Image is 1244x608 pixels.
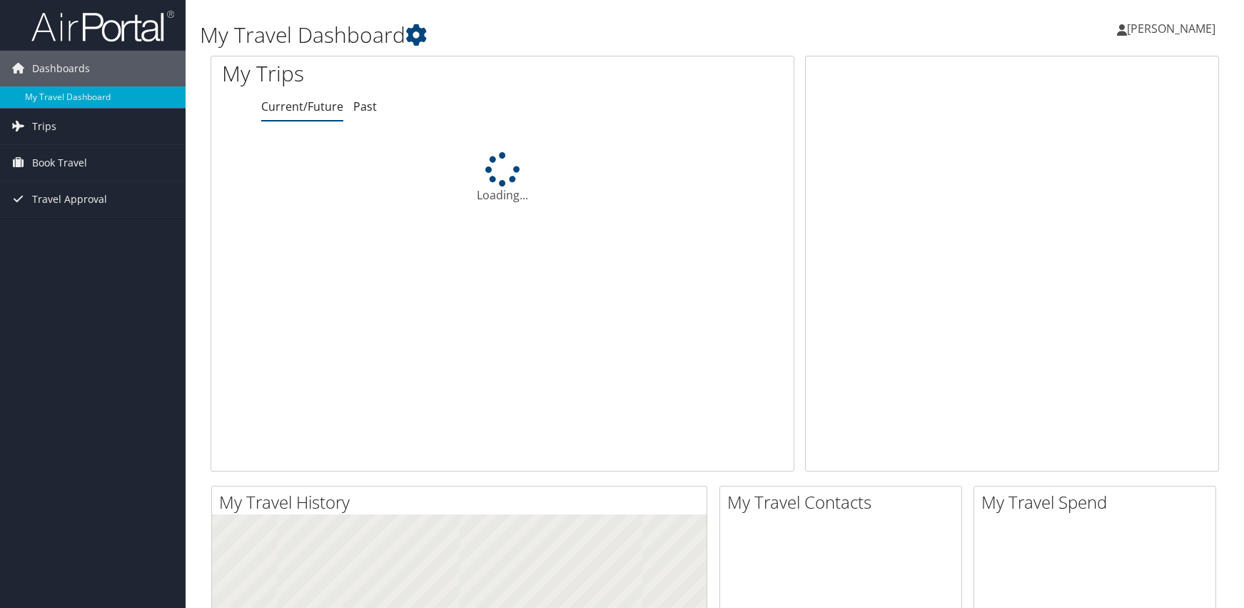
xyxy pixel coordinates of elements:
[222,59,540,89] h1: My Trips
[32,145,87,181] span: Book Travel
[727,490,961,514] h2: My Travel Contacts
[32,51,90,86] span: Dashboards
[211,152,794,204] div: Loading...
[981,490,1215,514] h2: My Travel Spend
[200,20,886,50] h1: My Travel Dashboard
[1117,7,1230,50] a: [PERSON_NAME]
[31,9,174,43] img: airportal-logo.png
[32,109,56,144] span: Trips
[353,99,377,114] a: Past
[219,490,707,514] h2: My Travel History
[261,99,343,114] a: Current/Future
[1127,21,1215,36] span: [PERSON_NAME]
[32,181,107,217] span: Travel Approval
